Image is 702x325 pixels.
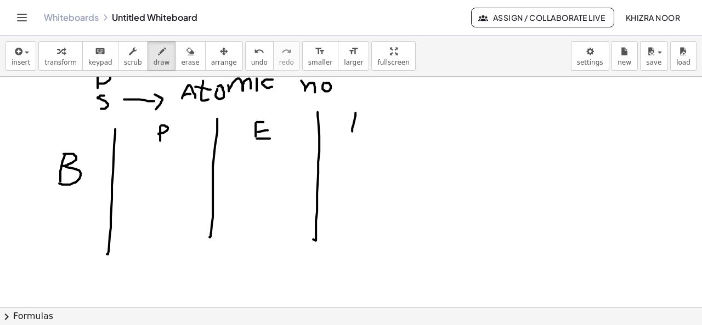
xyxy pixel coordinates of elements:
[148,41,176,71] button: draw
[616,8,689,27] button: Khizra Noor
[676,59,690,66] span: load
[377,59,409,66] span: fullscreen
[175,41,205,71] button: erase
[44,59,77,66] span: transform
[124,59,142,66] span: scrub
[302,41,338,71] button: format_sizesmaller
[344,59,363,66] span: larger
[154,59,170,66] span: draw
[315,45,325,58] i: format_size
[471,8,614,27] button: Assign / Collaborate Live
[281,45,292,58] i: redo
[12,59,30,66] span: insert
[82,41,118,71] button: keyboardkeypad
[211,59,237,66] span: arrange
[338,41,369,71] button: format_sizelarger
[13,9,31,26] button: Toggle navigation
[254,45,264,58] i: undo
[646,59,661,66] span: save
[205,41,243,71] button: arrange
[670,41,697,71] button: load
[44,12,99,23] a: Whiteboards
[5,41,36,71] button: insert
[618,59,631,66] span: new
[251,59,268,66] span: undo
[279,59,294,66] span: redo
[348,45,359,58] i: format_size
[640,41,668,71] button: save
[612,41,638,71] button: new
[38,41,83,71] button: transform
[118,41,148,71] button: scrub
[625,13,680,22] span: Khizra Noor
[88,59,112,66] span: keypad
[371,41,415,71] button: fullscreen
[245,41,274,71] button: undoundo
[273,41,300,71] button: redoredo
[95,45,105,58] i: keyboard
[308,59,332,66] span: smaller
[571,41,609,71] button: settings
[480,13,605,22] span: Assign / Collaborate Live
[181,59,199,66] span: erase
[577,59,603,66] span: settings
